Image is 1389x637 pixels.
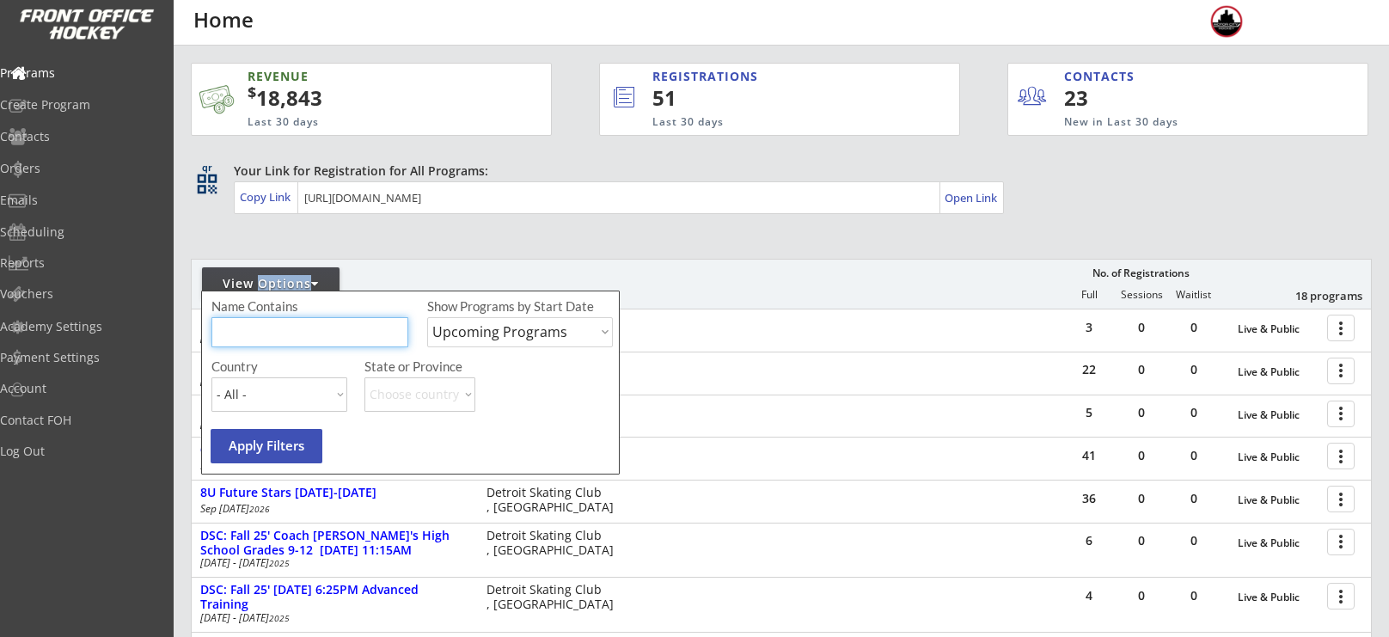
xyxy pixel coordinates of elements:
div: DSC: Fall 25' [DATE] 5:10PM [200,401,468,415]
div: Live & Public [1238,409,1319,421]
div: 0 [1168,590,1220,602]
div: Detroit Skating Club , [GEOGRAPHIC_DATA] [486,583,621,612]
div: DSC: Fall 25' [DATE] 5:10PM [200,358,468,372]
div: New in Last 30 days [1064,115,1288,130]
div: Sep [DATE] [200,461,463,471]
em: 2026 [249,503,270,515]
div: Live & Public [1238,537,1319,549]
div: Show Programs by Start Date [427,300,610,313]
div: Detroit Skating Club , [GEOGRAPHIC_DATA] [486,486,621,515]
div: [DATE] - [DATE] [200,558,463,568]
sup: $ [248,82,256,102]
div: qr [196,162,217,174]
div: 8U Future Stars [DATE]-[DATE] [200,486,468,500]
button: more_vert [1327,315,1355,341]
button: more_vert [1327,583,1355,609]
div: Live & Public [1238,323,1319,335]
div: 36 [1063,493,1115,505]
div: 0 [1116,364,1167,376]
button: more_vert [1327,529,1355,555]
div: State or Province [364,360,610,373]
div: Copy Link [240,189,294,205]
div: CONTACTS [1064,68,1142,85]
div: Live & Public [1238,451,1319,463]
div: Last 30 days [248,115,468,130]
div: REGISTRATIONS [652,68,880,85]
div: 0 [1116,407,1167,419]
div: 6U Future Stars [DATE]-[DATE] [200,443,468,457]
div: 0 [1168,535,1220,547]
button: more_vert [1327,401,1355,427]
div: DSC: Fall 25' Coach [PERSON_NAME]'s High School Grades 9-12 [DATE] 11:15AM [200,529,468,558]
div: REVENUE [248,68,468,85]
div: DSC: Fall 25' [DATE] 6:25PM Advanced Training [200,583,468,612]
div: 0 [1168,493,1220,505]
div: 18 programs [1273,288,1362,303]
div: Sep [DATE] [200,504,463,514]
div: 4 [1063,590,1115,602]
div: 0 [1168,364,1220,376]
div: Last 30 days [652,115,889,130]
div: 0 [1116,322,1167,334]
div: Detroit Skating Club , [GEOGRAPHIC_DATA] [486,529,621,558]
button: more_vert [1327,486,1355,512]
button: more_vert [1327,358,1355,384]
div: 0 [1116,535,1167,547]
div: [DATE] - [DATE] [200,376,463,386]
div: 0 [1168,450,1220,462]
div: Name Contains [211,300,347,313]
div: 51 [652,83,902,113]
div: No. of Registrations [1087,267,1194,279]
div: 18,843 [248,83,497,113]
div: 5 [1063,407,1115,419]
div: 22 [1063,364,1115,376]
button: Apply Filters [211,429,322,463]
div: 0 [1116,590,1167,602]
div: 0 [1168,322,1220,334]
div: Live & Public [1238,494,1319,506]
div: 0 [1116,493,1167,505]
div: Open Link [945,191,999,205]
div: [DATE] - [DATE] [200,613,463,623]
div: 41 [1063,450,1115,462]
div: Live & Public [1238,591,1319,603]
div: Sessions [1116,289,1167,301]
div: 23 [1064,83,1170,113]
div: Live & Public [1238,366,1319,378]
div: [DATE] - [DATE] [200,333,463,343]
div: Your Link for Registration for All Programs: [234,162,1319,180]
div: 0 [1116,450,1167,462]
div: Country [211,360,347,373]
div: 6 [1063,535,1115,547]
button: more_vert [1327,443,1355,469]
div: View Options [202,275,340,292]
a: Open Link [945,186,999,210]
div: [DATE] - [DATE] [200,419,463,429]
div: 0 [1168,407,1220,419]
em: 2025 [269,557,290,569]
div: Waitlist [1167,289,1219,301]
div: 3 [1063,322,1115,334]
div: Full [1063,289,1115,301]
em: 2025 [269,612,290,624]
div: Fall 2025 Walk-On Opportunities [200,315,468,329]
button: qr_code [194,171,220,197]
